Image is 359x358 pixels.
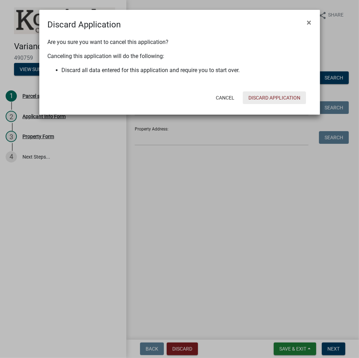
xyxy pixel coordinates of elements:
li: Discard all data entered for this application and require you to start over. [62,66,312,75]
button: Cancel [210,91,240,104]
h4: Discard Application [48,18,121,31]
button: Discard Application [243,91,306,104]
p: Are you sure you want to cancel this application? [48,38,312,46]
button: Close [301,13,317,32]
p: Canceling this application will do the following: [48,52,312,60]
span: × [307,18,312,27]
